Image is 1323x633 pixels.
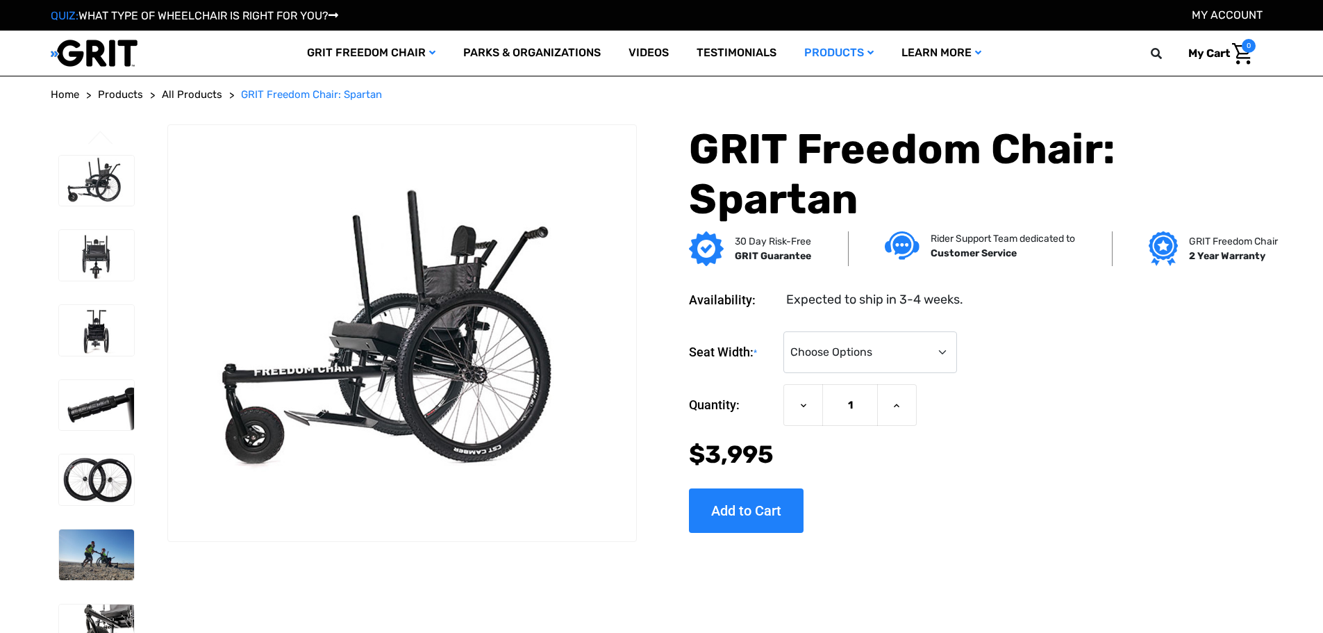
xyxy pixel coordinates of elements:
[615,31,683,76] a: Videos
[885,231,920,260] img: Customer service
[735,250,811,262] strong: GRIT Guarantee
[98,87,143,103] a: Products
[1232,43,1252,65] img: Cart
[449,31,615,76] a: Parks & Organizations
[735,234,811,249] p: 30 Day Risk-Free
[162,87,222,103] a: All Products
[1189,234,1278,249] p: GRIT Freedom Chair
[168,177,636,489] img: GRIT Freedom Chair: Spartan
[59,305,135,356] img: GRIT Freedom Chair: Spartan
[51,87,1273,103] nav: Breadcrumb
[59,529,135,580] img: GRIT Freedom Chair: Spartan
[59,230,135,281] img: GRIT Freedom Chair: Spartan
[1178,39,1256,68] a: Cart with 0 items
[241,87,382,103] a: GRIT Freedom Chair: Spartan
[689,384,776,426] label: Quantity:
[51,9,338,22] a: QUIZ:WHAT TYPE OF WHEELCHAIR IS RIGHT FOR YOU?
[689,124,1272,224] h1: GRIT Freedom Chair: Spartan
[162,88,222,101] span: All Products
[786,290,963,309] dd: Expected to ship in 3-4 weeks.
[1189,250,1265,262] strong: 2 Year Warranty
[1149,231,1177,266] img: Grit freedom
[689,331,776,374] label: Seat Width:
[51,39,138,67] img: GRIT All-Terrain Wheelchair and Mobility Equipment
[98,88,143,101] span: Products
[59,454,135,505] img: GRIT Freedom Chair: Spartan
[790,31,888,76] a: Products
[59,380,135,431] img: GRIT Freedom Chair: Spartan
[1157,39,1178,68] input: Search
[888,31,995,76] a: Learn More
[51,88,79,101] span: Home
[689,488,804,533] input: Add to Cart
[689,290,776,309] dt: Availability:
[689,231,724,266] img: GRIT Guarantee
[1188,47,1230,60] span: My Cart
[51,9,78,22] span: QUIZ:
[59,156,135,206] img: GRIT Freedom Chair: Spartan
[51,87,79,103] a: Home
[86,131,115,147] button: Go to slide 4 of 4
[689,440,774,469] span: $3,995
[1242,39,1256,53] span: 0
[931,231,1075,246] p: Rider Support Team dedicated to
[1192,8,1263,22] a: Account
[293,31,449,76] a: GRIT Freedom Chair
[241,88,382,101] span: GRIT Freedom Chair: Spartan
[683,31,790,76] a: Testimonials
[931,247,1017,259] strong: Customer Service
